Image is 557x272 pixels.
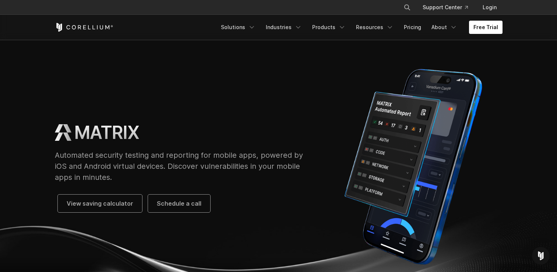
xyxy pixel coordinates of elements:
[477,1,503,14] a: Login
[395,1,503,14] div: Navigation Menu
[427,21,462,34] a: About
[469,21,503,34] a: Free Trial
[216,21,260,34] a: Solutions
[148,195,210,212] a: Schedule a call
[261,21,306,34] a: Industries
[67,199,133,208] span: View saving calculator
[399,21,426,34] a: Pricing
[74,122,139,144] h1: MATRIX
[324,63,502,270] img: Corellium MATRIX automated report on iPhone showing app vulnerability test results across securit...
[532,247,550,265] div: Open Intercom Messenger
[55,23,113,32] a: Corellium Home
[55,124,71,141] img: MATRIX Logo
[401,1,414,14] button: Search
[157,199,201,208] span: Schedule a call
[352,21,398,34] a: Resources
[55,150,310,183] p: Automated security testing and reporting for mobile apps, powered by iOS and Android virtual devi...
[417,1,474,14] a: Support Center
[58,195,142,212] a: View saving calculator
[216,21,503,34] div: Navigation Menu
[308,21,350,34] a: Products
